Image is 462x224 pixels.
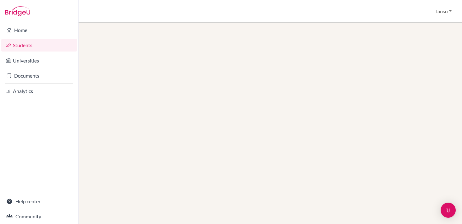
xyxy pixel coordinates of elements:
[5,6,30,16] img: Bridge-U
[441,203,456,218] div: Open Intercom Messenger
[1,85,77,97] a: Analytics
[1,39,77,52] a: Students
[1,69,77,82] a: Documents
[1,195,77,208] a: Help center
[432,5,454,17] button: Tansu
[1,210,77,223] a: Community
[1,54,77,67] a: Universities
[1,24,77,36] a: Home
